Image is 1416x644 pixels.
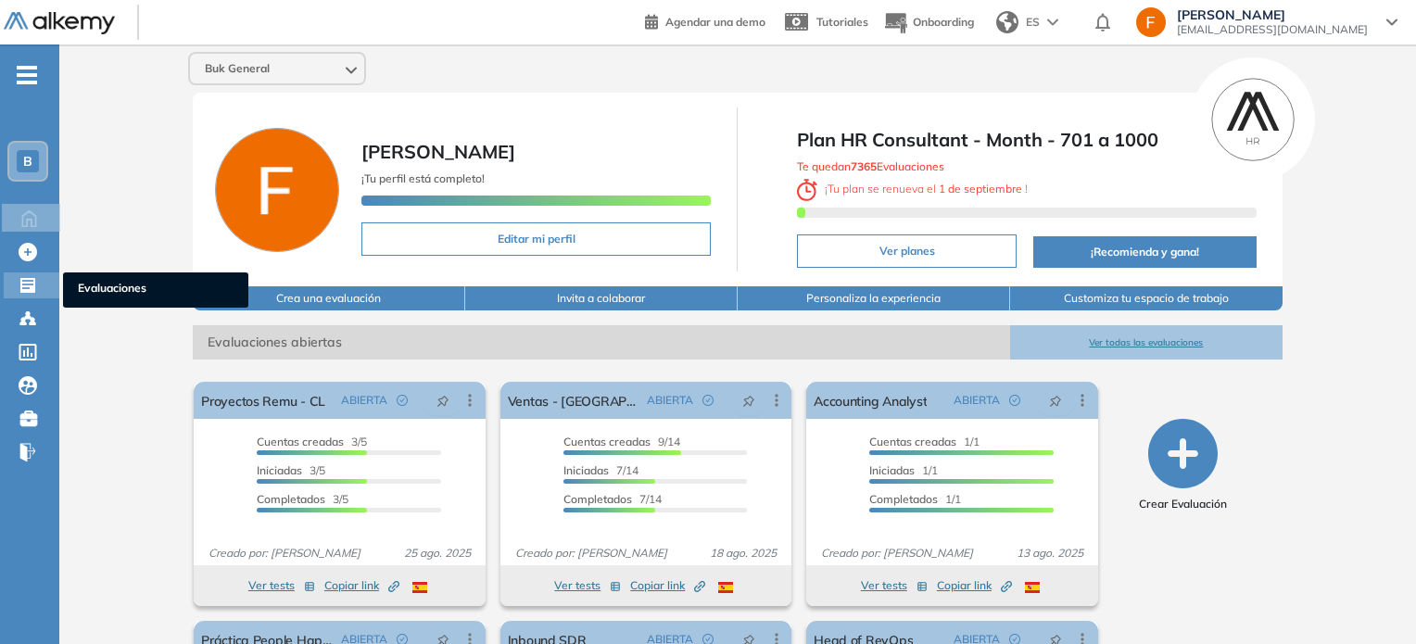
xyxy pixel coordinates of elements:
span: check-circle [397,395,408,406]
span: 25 ago. 2025 [397,545,478,562]
span: Iniciadas [563,463,609,477]
button: Invita a colaborar [465,286,738,310]
button: Ver planes [797,234,1017,268]
span: 9/14 [563,435,680,448]
span: Te quedan Evaluaciones [797,159,944,173]
button: Copiar link [630,575,705,597]
span: Tutoriales [816,15,868,29]
button: Customiza tu espacio de trabajo [1010,286,1283,310]
a: Proyectos Remu - CL [201,382,325,419]
img: ESP [1025,582,1040,593]
img: Logo [4,12,115,35]
img: world [996,11,1018,33]
span: Evaluaciones abiertas [193,325,1010,360]
span: Plan HR Consultant - Month - 701 a 1000 [797,126,1256,154]
span: ¡Tu perfil está completo! [361,171,485,185]
span: 3/5 [257,435,367,448]
span: 1/1 [869,435,980,448]
span: check-circle [702,395,714,406]
span: Cuentas creadas [257,435,344,448]
button: Ver tests [861,575,928,597]
b: 7365 [851,159,877,173]
span: Copiar link [937,577,1012,594]
b: 1 de septiembre [936,182,1025,196]
span: [EMAIL_ADDRESS][DOMAIN_NAME] [1177,22,1368,37]
span: 1/1 [869,492,961,506]
button: Crear Evaluación [1139,419,1227,512]
span: 18 ago. 2025 [702,545,784,562]
span: Completados [563,492,632,506]
span: Cuentas creadas [563,435,651,448]
button: Ver tests [248,575,315,597]
span: [PERSON_NAME] [1177,7,1368,22]
button: Onboarding [883,3,974,43]
span: pushpin [436,393,449,408]
span: ABIERTA [647,392,693,409]
img: ESP [412,582,427,593]
a: Agendar una demo [645,9,765,32]
div: Widget de chat [1083,430,1416,644]
span: ABIERTA [954,392,1000,409]
span: 13 ago. 2025 [1009,545,1091,562]
button: Editar mi perfil [361,222,711,256]
button: pushpin [1035,385,1076,415]
span: 3/5 [257,463,325,477]
span: Completados [869,492,938,506]
span: Creado por: [PERSON_NAME] [814,545,980,562]
span: 1/1 [869,463,938,477]
span: Creado por: [PERSON_NAME] [508,545,675,562]
span: ES [1026,14,1040,31]
span: Iniciadas [257,463,302,477]
span: Copiar link [630,577,705,594]
button: Copiar link [937,575,1012,597]
span: Onboarding [913,15,974,29]
span: pushpin [1049,393,1062,408]
img: Foto de perfil [215,128,339,252]
button: ¡Recomienda y gana! [1033,236,1256,268]
span: Completados [257,492,325,506]
span: Cuentas creadas [869,435,956,448]
span: 7/14 [563,492,662,506]
button: Crea una evaluación [193,286,465,310]
span: Agendar una demo [665,15,765,29]
button: pushpin [728,385,769,415]
span: B [23,154,32,169]
img: ESP [718,582,733,593]
iframe: Chat Widget [1083,430,1416,644]
span: pushpin [742,393,755,408]
span: [PERSON_NAME] [361,140,515,163]
button: Ver todas las evaluaciones [1010,325,1283,360]
button: Personaliza la experiencia [738,286,1010,310]
button: pushpin [423,385,463,415]
button: Ver tests [554,575,621,597]
span: ABIERTA [341,392,387,409]
span: Buk General [205,61,270,76]
i: - [17,73,37,77]
img: arrow [1047,19,1058,26]
span: Creado por: [PERSON_NAME] [201,545,368,562]
span: Iniciadas [869,463,915,477]
span: check-circle [1009,395,1020,406]
a: Ventas - [GEOGRAPHIC_DATA] [508,382,639,419]
span: 7/14 [563,463,638,477]
span: 3/5 [257,492,348,506]
span: Evaluaciones [78,280,234,300]
button: Copiar link [324,575,399,597]
a: Accounting Analyst [814,382,927,419]
span: ¡ Tu plan se renueva el ! [797,182,1028,196]
span: Copiar link [324,577,399,594]
img: clock-svg [797,179,817,201]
